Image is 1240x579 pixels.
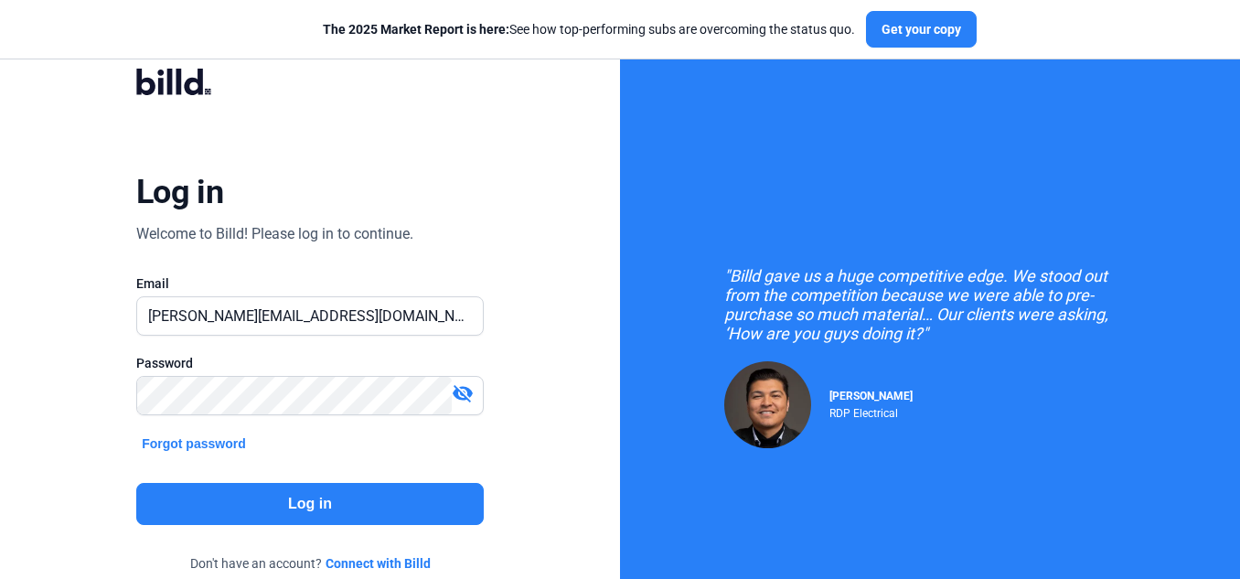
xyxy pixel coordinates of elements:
button: Get your copy [866,11,977,48]
div: Password [136,354,484,372]
div: Email [136,274,484,293]
a: Connect with Billd [326,554,431,573]
div: Log in [136,172,223,212]
div: "Billd gave us a huge competitive edge. We stood out from the competition because we were able to... [724,266,1136,343]
div: Welcome to Billd! Please log in to continue. [136,223,413,245]
div: See how top-performing subs are overcoming the status quo. [323,20,855,38]
span: The 2025 Market Report is here: [323,22,509,37]
button: Forgot password [136,434,251,454]
div: Don't have an account? [136,554,484,573]
img: Raul Pacheco [724,361,811,448]
span: [PERSON_NAME] [829,390,913,402]
div: RDP Electrical [829,402,913,420]
mat-icon: visibility_off [452,382,474,404]
button: Log in [136,483,484,525]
